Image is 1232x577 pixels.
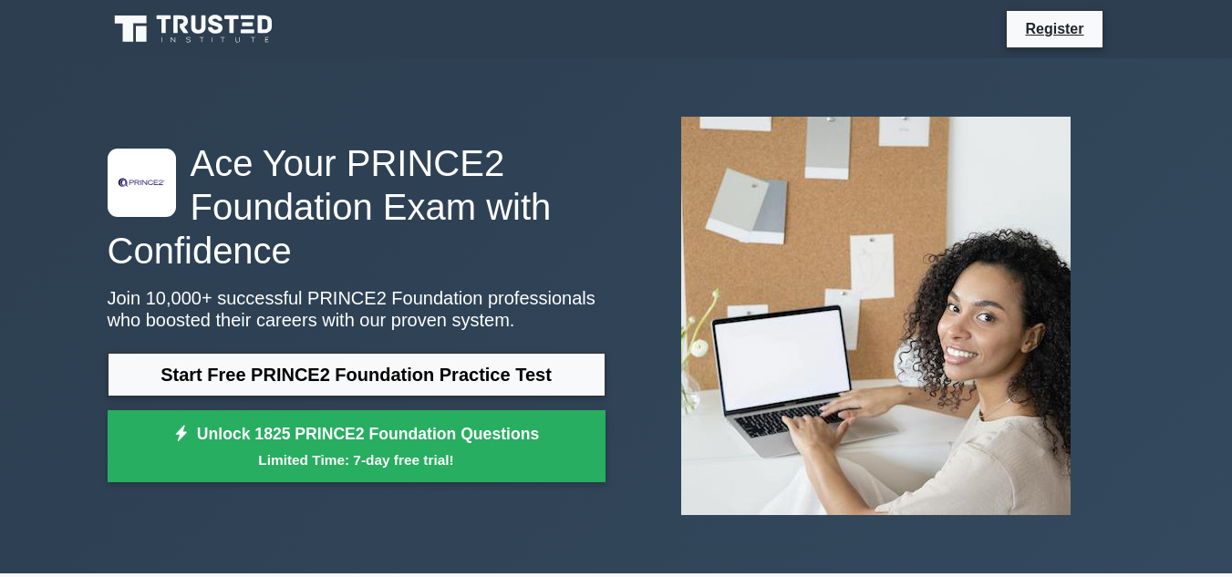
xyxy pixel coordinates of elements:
[108,410,606,483] a: Unlock 1825 PRINCE2 Foundation QuestionsLimited Time: 7-day free trial!
[108,287,606,331] p: Join 10,000+ successful PRINCE2 Foundation professionals who boosted their careers with our prove...
[130,449,583,470] small: Limited Time: 7-day free trial!
[108,353,606,397] a: Start Free PRINCE2 Foundation Practice Test
[108,141,606,273] h1: Ace Your PRINCE2 Foundation Exam with Confidence
[1014,17,1094,40] a: Register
